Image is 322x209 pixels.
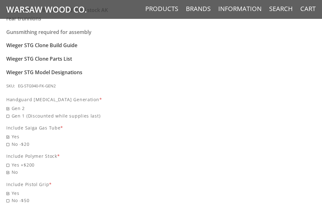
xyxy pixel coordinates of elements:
a: Brands [186,5,211,13]
div: Handguard [MEDICAL_DATA] Generation [6,96,118,103]
a: Wieger STG Clone Parts List [6,55,72,62]
span: No -$20 [6,140,118,148]
a: Search [269,5,293,13]
div: EG-STG940-FK-GEN2 [18,83,56,90]
a: Products [145,5,178,13]
span: Yes [6,190,118,197]
strong: Gunsmithing required for assembly [6,29,92,36]
a: Wieger STG Model Designations [6,69,82,76]
span: Gen 1 (Discounted while supplies last) [6,112,118,119]
span: No -$50 [6,197,118,204]
div: SKU: [6,83,15,90]
a: Cart [300,5,316,13]
a: Information [218,5,262,13]
span: No [6,168,118,176]
div: Include Saiga Gas Tube [6,124,118,131]
div: Include Polymer Stock [6,152,118,160]
span: Yes [6,133,118,140]
span: Yes +$200 [6,161,118,168]
span: Gen 2 [6,105,118,112]
a: Wieger STG Clone Build Guide [6,42,77,49]
div: Include Pistol Grip [6,181,118,188]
